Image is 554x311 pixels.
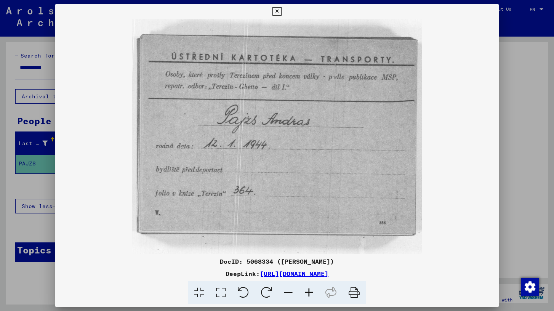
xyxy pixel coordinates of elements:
img: 001.jpg [55,19,498,254]
a: [URL][DOMAIN_NAME] [260,270,328,277]
img: Zustimmung ändern [521,278,539,296]
div: DocID: 5068334 ([PERSON_NAME]) [55,257,498,266]
div: DeepLink: [55,269,498,278]
div: Zustimmung ändern [520,277,539,296]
